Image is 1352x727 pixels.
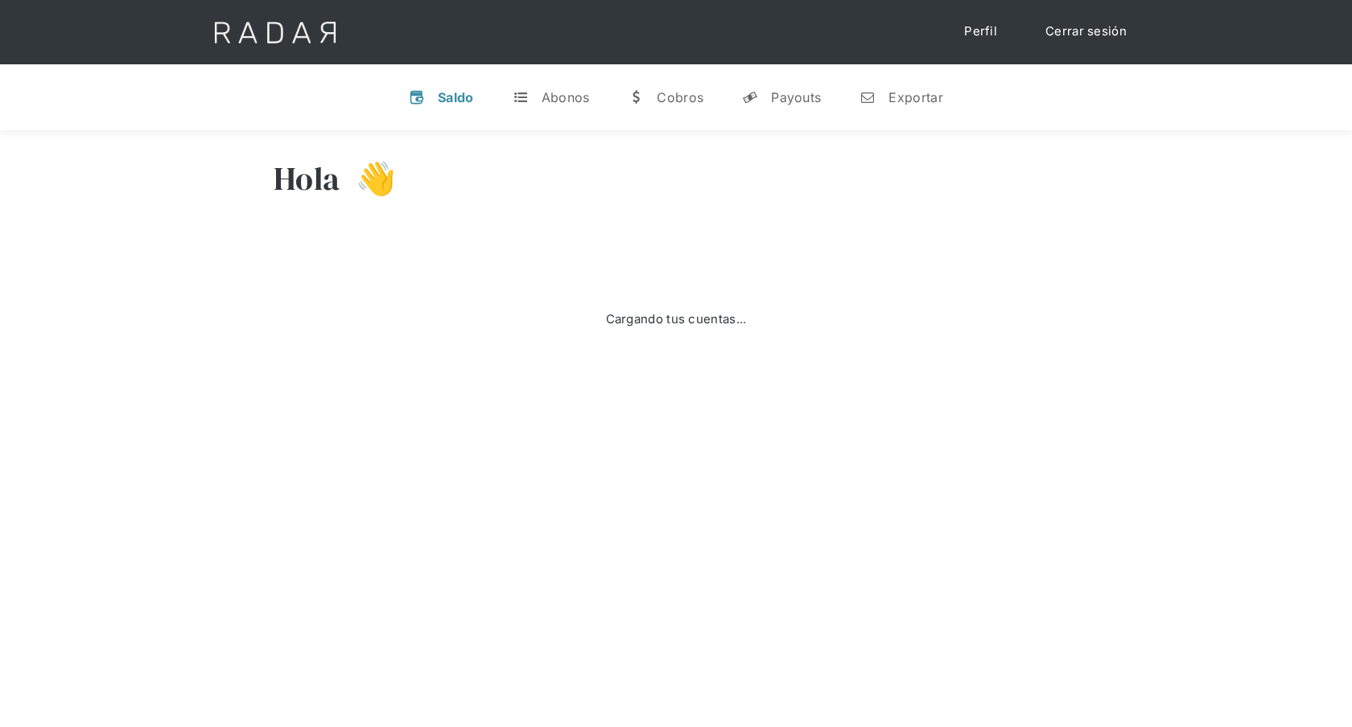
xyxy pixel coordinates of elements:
[859,89,876,105] div: n
[274,158,340,199] h3: Hola
[888,89,942,105] div: Exportar
[340,158,396,199] h3: 👋
[628,89,644,105] div: w
[606,310,747,329] div: Cargando tus cuentas...
[771,89,821,105] div: Payouts
[513,89,529,105] div: t
[409,89,425,105] div: v
[742,89,758,105] div: y
[948,16,1013,47] a: Perfil
[438,89,474,105] div: Saldo
[657,89,703,105] div: Cobros
[542,89,590,105] div: Abonos
[1029,16,1143,47] a: Cerrar sesión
